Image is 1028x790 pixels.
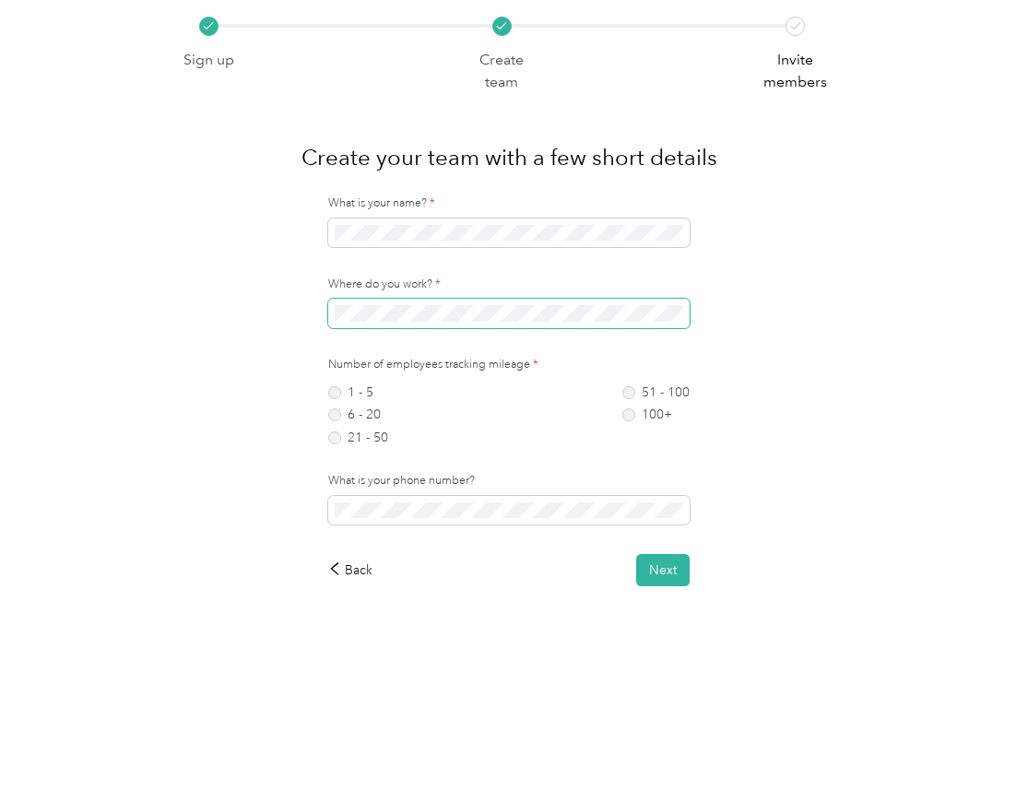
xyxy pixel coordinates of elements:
label: 51 - 100 [622,386,690,399]
label: 100+ [622,408,690,421]
label: Number of employees tracking mileage [328,357,690,373]
label: Where do you work? [328,277,690,293]
label: What is your name? [328,195,690,212]
p: Invite members [757,49,834,94]
p: Sign up [183,49,234,72]
label: 1 - 5 [328,386,388,399]
div: Back [328,560,372,580]
label: 21 - 50 [328,431,388,444]
iframe: Everlance-gr Chat Button Frame [925,687,1028,790]
p: Create team [463,49,540,94]
label: What is your phone number? [328,473,690,489]
button: Next [636,554,690,586]
h1: Create your team with a few short details [301,136,717,180]
label: 6 - 20 [328,408,388,421]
